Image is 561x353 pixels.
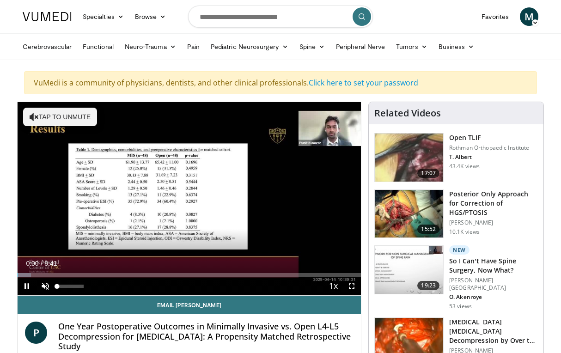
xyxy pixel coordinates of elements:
h4: One Year Postoperative Outcomes in Minimally Invasive vs. Open L4-L5 Decompression for [MEDICAL_D... [58,322,354,352]
p: 53 views [449,303,472,310]
span: / [41,260,43,267]
a: Specialties [77,7,129,26]
h3: Posterior Only Approach for Correction of HGS/PTOSIS [449,189,538,217]
h3: Open TLIF [449,133,529,142]
a: Favorites [476,7,514,26]
a: Cerebrovascular [17,37,77,56]
span: 19:23 [417,281,439,290]
a: Click here to set your password [309,78,418,88]
span: 17:07 [417,169,439,178]
p: [PERSON_NAME][GEOGRAPHIC_DATA] [449,277,538,292]
img: 87433_0000_3.png.150x105_q85_crop-smart_upscale.jpg [375,134,443,182]
p: T. Albert [449,153,529,161]
h4: Related Videos [374,108,441,119]
p: 10.1K views [449,228,480,236]
a: Business [433,37,480,56]
div: VuMedi is a community of physicians, dentists, and other clinical professionals. [24,71,537,94]
input: Search topics, interventions [188,6,373,28]
a: Email [PERSON_NAME] [18,296,361,314]
img: VuMedi Logo [23,12,72,21]
p: New [449,245,470,255]
p: 43.4K views [449,163,480,170]
div: Volume Level [57,285,83,288]
span: 15:52 [417,225,439,234]
p: Rothman Orthopaedic Institute [449,144,529,152]
h3: So I Can't Have Spine Surgery, Now What? [449,256,538,275]
a: Pediatric Neurosurgery [205,37,294,56]
a: Peripheral Nerve [330,37,390,56]
button: Fullscreen [342,277,361,295]
button: Unmute [36,277,55,295]
button: Pause [18,277,36,295]
a: Spine [294,37,330,56]
a: M [520,7,538,26]
a: 17:07 Open TLIF Rothman Orthopaedic Institute T. Albert 43.4K views [374,133,538,182]
p: O. Akenroye [449,293,538,301]
div: Progress Bar [18,273,361,277]
a: P [25,322,47,344]
img: AMFAUBLRvnRX8J4n4xMDoxOjByO_JhYE.150x105_q85_crop-smart_upscale.jpg [375,190,443,238]
span: 0:00 [26,260,38,267]
a: Functional [77,37,119,56]
img: c4373fc0-6c06-41b5-9b74-66e3a29521fb.150x105_q85_crop-smart_upscale.jpg [375,246,443,294]
button: Playback Rate [324,277,342,295]
button: Tap to unmute [23,108,97,126]
span: 8:41 [44,260,57,267]
a: Browse [129,7,172,26]
a: Pain [182,37,205,56]
h3: [MEDICAL_DATA] [MEDICAL_DATA] Decompression by Over the Top Technique [449,317,538,345]
video-js: Video Player [18,102,361,296]
a: Tumors [390,37,433,56]
a: 15:52 Posterior Only Approach for Correction of HGS/PTOSIS [PERSON_NAME] 10.1K views [374,189,538,238]
a: 19:23 New So I Can't Have Spine Surgery, Now What? [PERSON_NAME][GEOGRAPHIC_DATA] O. Akenroye 53 ... [374,245,538,310]
p: [PERSON_NAME] [449,219,538,226]
a: Neuro-Trauma [119,37,182,56]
